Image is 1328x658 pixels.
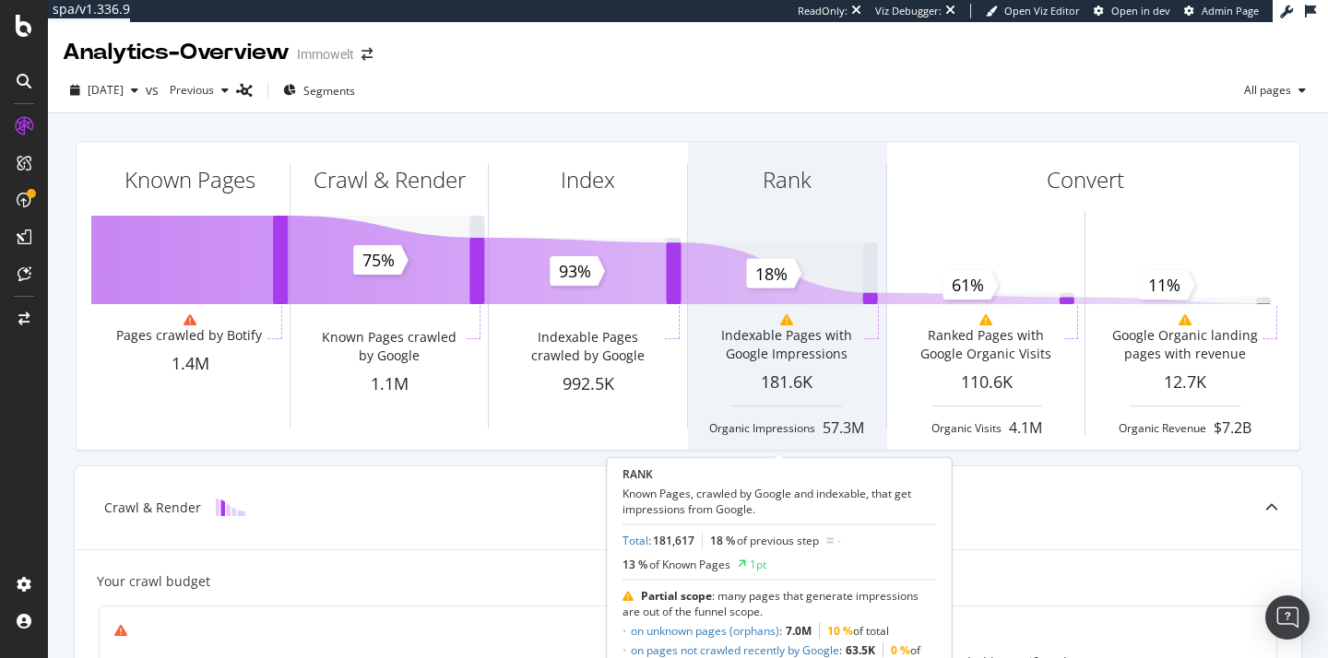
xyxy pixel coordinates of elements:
div: Viz Debugger: [875,4,942,18]
div: Crawl & Render [314,164,466,195]
div: - [837,533,841,548]
div: 992.5K [489,372,687,396]
a: Open in dev [1094,4,1170,18]
div: 1pt [750,556,766,571]
div: Known Pages [125,164,255,195]
div: RANK [622,466,936,482]
div: Pages crawled by Botify [116,326,262,345]
div: Open Intercom Messenger [1265,595,1310,640]
a: on pages not crawled recently by Google [631,642,839,658]
span: 10 % [827,622,853,638]
div: 1.4M [91,352,290,376]
div: : [622,533,694,548]
b: 7.0M [786,622,812,638]
div: 57.3M [823,417,864,439]
img: Equal [826,537,834,543]
div: Indexable Pages crawled by Google [514,328,661,365]
span: : many pages that generate impressions are out of the funnel scope. [622,587,919,618]
div: Known Pages crawled by Google [314,328,462,365]
li: : [622,622,936,641]
span: All pages [1237,82,1291,98]
button: Segments [276,76,362,105]
span: Open Viz Editor [1004,4,1080,18]
span: 2025 Aug. 15th [88,82,124,98]
span: Open in dev [1111,4,1170,18]
div: 1.1M [290,372,489,396]
button: Previous [162,76,236,105]
b: 63.5K [846,642,875,658]
div: arrow-right-arrow-left [362,48,373,61]
div: Rank [763,164,812,195]
a: Open Viz Editor [986,4,1080,18]
div: Organic Impressions [709,420,815,436]
button: [DATE] [63,76,146,105]
button: All pages [1237,76,1313,105]
span: of total [786,622,889,638]
a: Total [622,533,648,548]
span: 0 % [891,642,910,658]
span: Admin Page [1202,4,1259,18]
div: Crawl & Render [104,499,201,517]
div: Immowelt [297,45,354,64]
div: Indexable Pages with Google Impressions [713,326,860,363]
div: Known Pages, crawled by Google and indexable, that get impressions from Google. [622,486,936,517]
div: 18 % [710,533,819,548]
div: Index [561,164,615,195]
span: Previous [162,82,214,98]
div: ReadOnly: [798,4,848,18]
span: of previous step [737,533,819,548]
div: Your crawl budget [97,572,210,591]
span: of Known Pages [649,556,730,571]
a: Admin Page [1184,4,1259,18]
span: 181,617 [653,533,694,548]
a: on unknown pages (orphans) [631,622,779,638]
span: vs [146,81,162,100]
div: Analytics - Overview [63,37,290,68]
div: 181.6K [688,370,886,394]
b: Partial scope [641,587,712,603]
span: Segments [303,83,355,99]
div: 13 % [622,556,730,571]
img: block-icon [216,499,245,516]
